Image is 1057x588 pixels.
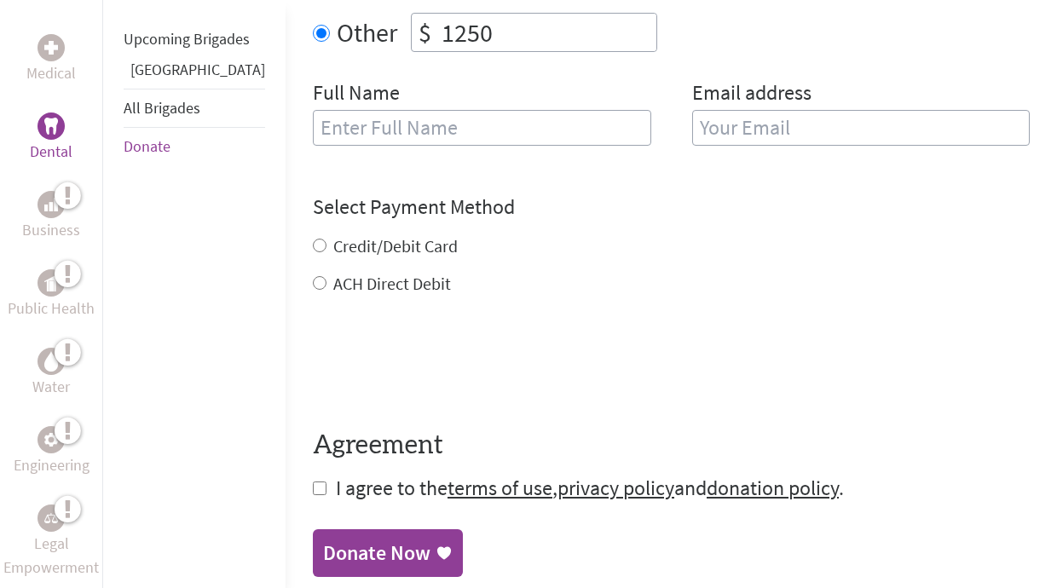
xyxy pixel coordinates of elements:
a: Upcoming Brigades [124,29,250,49]
input: Your Email [692,110,1031,146]
img: Business [44,198,58,211]
img: Water [44,351,58,371]
div: $ [412,14,438,51]
div: Medical [38,34,65,61]
img: Legal Empowerment [44,513,58,523]
a: All Brigades [124,98,200,118]
iframe: reCAPTCHA [313,330,572,396]
p: Dental [30,140,72,164]
div: Water [38,348,65,375]
p: Engineering [14,453,90,477]
p: Medical [26,61,76,85]
img: Engineering [44,433,58,447]
a: Public HealthPublic Health [8,269,95,320]
p: Business [22,218,80,242]
div: Dental [38,112,65,140]
li: Upcoming Brigades [124,20,265,58]
a: MedicalMedical [26,34,76,85]
a: Legal EmpowermentLegal Empowerment [3,504,99,579]
div: Business [38,191,65,218]
input: Enter Full Name [313,110,651,146]
a: Donate Now [313,529,463,577]
a: WaterWater [32,348,70,399]
h4: Select Payment Method [313,193,1030,221]
li: All Brigades [124,89,265,128]
a: Donate [124,136,170,156]
label: Credit/Debit Card [333,235,458,257]
label: Other [337,13,397,52]
p: Water [32,375,70,399]
h4: Agreement [313,430,1030,461]
label: ACH Direct Debit [333,273,451,294]
img: Dental [44,118,58,134]
input: Enter Amount [438,14,656,51]
li: Donate [124,128,265,165]
img: Public Health [44,274,58,291]
span: I agree to the , and . [336,475,844,501]
a: [GEOGRAPHIC_DATA] [130,60,265,79]
p: Legal Empowerment [3,532,99,579]
a: terms of use [448,475,552,501]
label: Email address [692,79,812,110]
div: Engineering [38,426,65,453]
a: privacy policy [557,475,674,501]
img: Medical [44,41,58,55]
li: Panama [124,58,265,89]
a: DentalDental [30,112,72,164]
div: Donate Now [323,539,430,567]
div: Public Health [38,269,65,297]
p: Public Health [8,297,95,320]
a: BusinessBusiness [22,191,80,242]
a: EngineeringEngineering [14,426,90,477]
label: Full Name [313,79,400,110]
a: donation policy [707,475,839,501]
div: Legal Empowerment [38,504,65,532]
